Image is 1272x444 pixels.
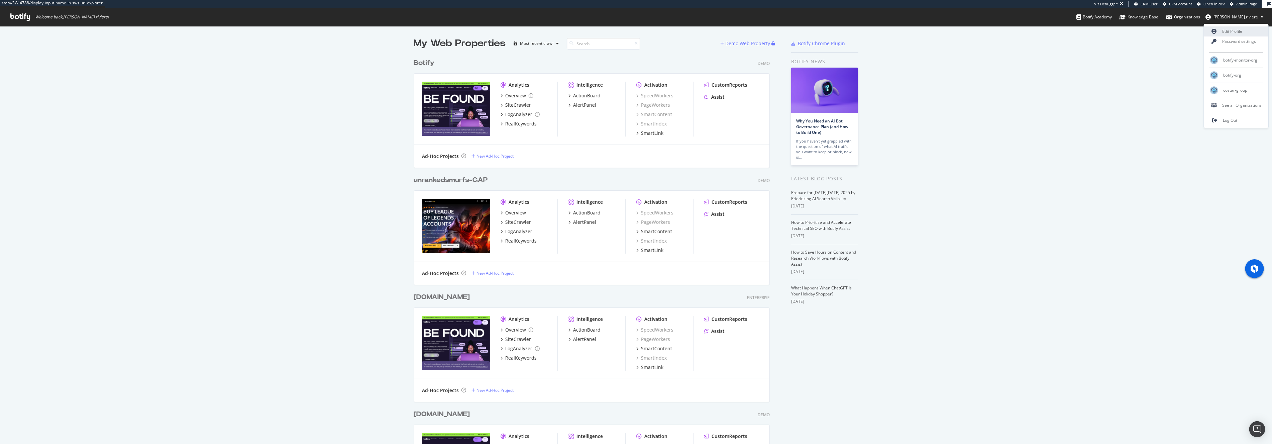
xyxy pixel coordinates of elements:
a: SmartIndex [636,120,667,127]
div: Botify Chrome Plugin [798,40,845,47]
a: SmartContent [636,228,672,235]
a: Edit Profile [1204,26,1268,36]
div: SpeedWorkers [636,209,673,216]
button: Demo Web Property [720,38,771,49]
div: SmartLink [641,247,663,254]
div: Assist [711,328,725,335]
div: SmartContent [641,228,672,235]
a: Overview [501,209,526,216]
img: unrankedsmurfs-GAP [422,199,490,253]
span: botify-org [1223,73,1241,78]
div: Analytics [509,199,529,205]
div: ActionBoard [573,209,601,216]
div: SmartLink [641,364,663,371]
a: SpeedWorkers [636,92,673,99]
a: LogAnalyzer [501,111,540,118]
a: New Ad-Hoc Project [471,153,514,159]
a: RealKeywords [501,120,537,127]
div: PageWorkers [636,336,670,343]
div: Viz Debugger: [1094,1,1118,7]
button: Most recent crawl [511,38,561,49]
div: CustomReports [712,433,747,440]
div: Most recent crawl [520,41,553,46]
a: SmartContent [636,111,672,118]
img: Why You Need an AI Bot Governance Plan (and How to Build One) [791,68,858,113]
div: Assist [711,211,725,217]
div: ActionBoard [573,92,601,99]
a: SmartLink [636,364,663,371]
img: botify-org-botify.com [422,316,490,370]
a: What Happens When ChatGPT Is Your Holiday Shopper? [791,285,852,297]
span: CRM User [1141,1,1158,6]
div: Activation [644,199,667,205]
button: [PERSON_NAME].riviere [1200,12,1269,22]
span: emmanuel.riviere [1213,14,1258,20]
div: AlertPanel [573,336,596,343]
div: [DOMAIN_NAME] [414,410,470,419]
a: Demo Web Property [720,40,771,46]
a: CustomReports [704,199,747,205]
img: costar-group [1210,86,1218,94]
div: Activation [644,82,667,88]
div: Activation [644,316,667,323]
div: Overview [505,92,526,99]
div: Demo [758,61,770,66]
a: Assist [704,211,725,217]
div: SmartLink [641,130,663,137]
div: PageWorkers [636,219,670,226]
span: botify-monitor-org [1223,58,1257,63]
a: CustomReports [704,82,747,88]
div: Assist [711,94,725,100]
img: Botify [422,82,490,136]
div: ActionBoard [573,327,601,333]
a: RealKeywords [501,355,537,361]
div: See all Organizations [1204,100,1268,110]
div: Open Intercom Messenger [1249,421,1265,437]
div: AlertPanel [573,219,596,226]
div: unrankedsmurfs-GAP [414,175,488,185]
a: Why You Need an AI Bot Governance Plan (and How to Build One) [796,118,848,135]
a: How to Save Hours on Content and Research Workflows with Botify Assist [791,249,856,267]
div: Analytics [509,82,529,88]
a: SpeedWorkers [636,327,673,333]
div: Ad-Hoc Projects [422,153,459,160]
a: unrankedsmurfs-GAP [414,175,490,185]
div: Activation [644,433,667,440]
a: SmartLink [636,130,663,137]
div: [DATE] [791,298,858,304]
div: Organizations [1166,14,1200,20]
span: Welcome back, [PERSON_NAME].riviere ! [35,14,109,20]
div: SiteCrawler [505,336,531,343]
a: Botify [414,58,437,68]
div: Botify [414,58,434,68]
div: SmartIndex [636,355,667,361]
a: PageWorkers [636,102,670,108]
div: Intelligence [576,82,603,88]
div: [DOMAIN_NAME] [414,292,470,302]
div: [DATE] [791,203,858,209]
div: If you haven’t yet grappled with the question of what AI traffic you want to keep or block, now is… [796,139,853,160]
a: Open in dev [1197,1,1225,7]
div: RealKeywords [505,120,537,127]
div: Intelligence [576,433,603,440]
a: Botify Chrome Plugin [791,40,845,47]
div: RealKeywords [505,238,537,244]
a: Password settings [1204,36,1268,47]
a: CRM Account [1163,1,1192,7]
a: Prepare for [DATE][DATE] 2025 by Prioritizing AI Search Visibility [791,190,855,201]
div: CustomReports [712,82,747,88]
div: LogAnalyzer [505,345,532,352]
a: [DOMAIN_NAME] [414,292,472,302]
div: SiteCrawler [505,102,531,108]
span: Log Out [1223,118,1237,123]
div: Knowledge Base [1119,14,1158,20]
div: Analytics [509,316,529,323]
div: RealKeywords [505,355,537,361]
a: Log Out [1204,115,1268,125]
a: SiteCrawler [501,102,531,108]
div: SmartIndex [636,238,667,244]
